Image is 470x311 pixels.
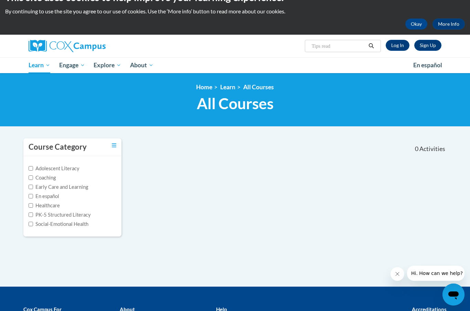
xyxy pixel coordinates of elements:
[29,212,33,217] input: Checkbox for Options
[29,183,88,191] label: Early Care and Learning
[29,142,87,152] h3: Course Category
[386,40,409,51] a: Log In
[29,194,33,198] input: Checkbox for Options
[413,61,442,69] span: En español
[220,83,235,91] a: Learn
[419,145,445,153] span: Activities
[29,61,50,69] span: Learn
[391,267,404,281] iframe: Close message
[407,266,464,281] iframe: Message from company
[29,202,60,209] label: Healthcare
[5,8,465,15] p: By continuing to use the site you agree to our use of cookies. Use the ‘More info’ button to read...
[405,19,427,30] button: Okay
[29,40,106,52] img: Cox Campus
[415,145,418,153] span: 0
[442,284,464,306] iframe: Button to launch messaging window
[196,83,212,91] a: Home
[29,203,33,208] input: Checkbox for Options
[29,166,33,171] input: Checkbox for Options
[29,222,33,226] input: Checkbox for Options
[29,193,59,200] label: En español
[29,174,56,182] label: Coaching
[197,94,274,113] span: All Courses
[24,57,55,73] a: Learn
[29,185,33,189] input: Checkbox for Options
[18,57,452,73] div: Main menu
[432,19,465,30] a: More Info
[243,83,274,91] a: All Courses
[29,40,159,52] a: Cox Campus
[112,142,116,149] a: Toggle collapse
[311,42,366,50] input: Search Courses
[126,57,158,73] a: About
[130,61,153,69] span: About
[55,57,89,73] a: Engage
[29,165,79,172] label: Adolescent Literacy
[414,40,441,51] a: Register
[89,57,126,73] a: Explore
[59,61,85,69] span: Engage
[29,211,91,219] label: PK-5 Structured Literacy
[366,42,376,50] button: Search
[409,58,447,72] a: En español
[94,61,121,69] span: Explore
[29,220,88,228] label: Social-Emotional Health
[29,175,33,180] input: Checkbox for Options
